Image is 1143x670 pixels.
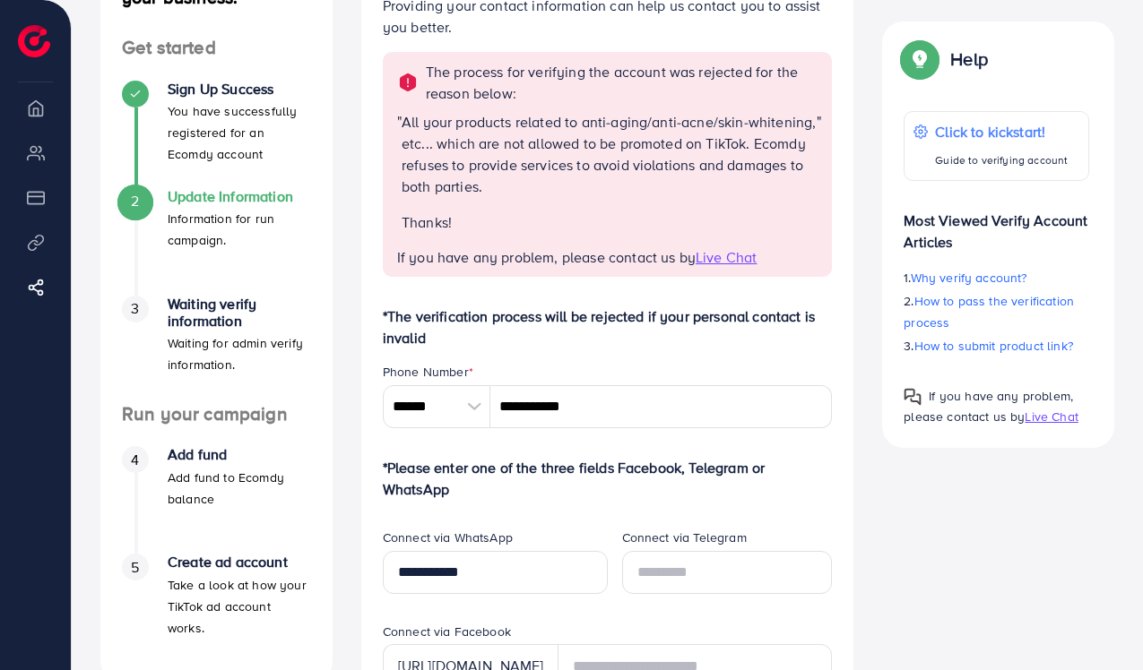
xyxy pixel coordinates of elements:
p: Guide to verifying account [935,150,1068,171]
span: Why verify account? [911,269,1027,287]
li: Sign Up Success [100,81,333,188]
label: Connect via Telegram [622,528,747,546]
span: 4 [131,450,139,470]
li: Add fund [100,446,333,554]
span: 2 [131,191,139,211]
h4: Add fund [168,446,311,463]
p: Information for run campaign. [168,208,311,251]
li: Update Information [100,188,333,296]
p: Help [950,48,988,70]
p: Most Viewed Verify Account Articles [904,195,1089,253]
h4: Run your campaign [100,403,333,425]
p: 2. [904,290,1089,333]
p: You have successfully registered for an Ecomdy account [168,100,311,165]
iframe: To enrich screen reader interactions, please activate Accessibility in Grammarly extension settings [1067,589,1130,657]
span: " [817,111,821,247]
p: All your products related to anti-aging/anti-acne/skin-whitening, etc... which are not allowed to... [402,111,817,197]
p: Take a look at how your TikTok ad account works. [168,574,311,639]
h4: Update Information [168,188,311,205]
li: Waiting verify information [100,296,333,403]
p: Waiting for admin verify information. [168,332,311,375]
p: 3. [904,335,1089,356]
p: *The verification process will be rejected if your personal contact is invalid [383,305,833,348]
img: logo [18,25,50,57]
p: Add fund to Ecomdy balance [168,467,311,510]
label: Connect via Facebook [383,623,511,640]
p: The process for verifying the account was rejected for the reason below: [426,61,822,104]
img: Popup guide [904,43,936,75]
span: Live Chat [696,247,757,267]
span: Live Chat [1025,408,1078,425]
span: " [397,111,402,247]
p: 1. [904,267,1089,288]
span: If you have any problem, please contact us by [397,247,696,267]
img: Popup guide [904,388,922,406]
p: *Please enter one of the three fields Facebook, Telegram or WhatsApp [383,457,833,500]
p: Thanks! [402,211,817,233]
h4: Get started [100,37,333,59]
span: If you have any problem, please contact us by [904,387,1073,425]
li: Create ad account [100,554,333,661]
span: How to pass the verification process [904,292,1074,331]
h4: Waiting verify information [168,296,311,330]
label: Phone Number [383,363,473,381]
h4: Sign Up Success [168,81,311,98]
h4: Create ad account [168,554,311,571]
label: Connect via WhatsApp [383,528,513,546]
span: 5 [131,557,139,578]
p: Click to kickstart! [935,121,1068,142]
img: alert [397,72,419,93]
span: 3 [131,298,139,319]
span: How to submit product link? [914,337,1073,355]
